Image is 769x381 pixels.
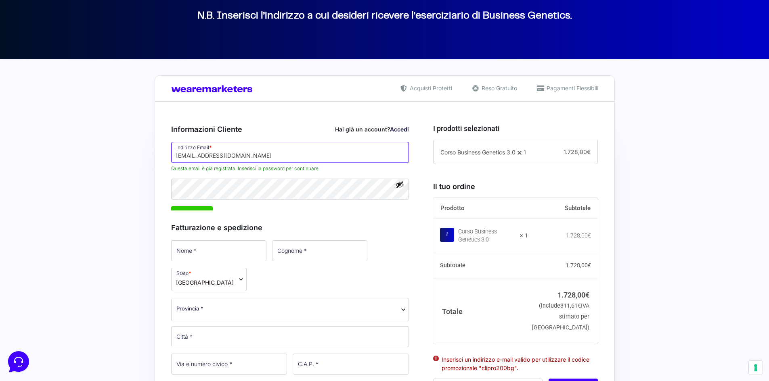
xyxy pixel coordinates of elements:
input: Cognome * [272,240,367,261]
span: € [588,232,591,239]
p: Messaggi [70,270,92,277]
h3: Fatturazione e spedizione [171,222,409,233]
img: dark [13,45,29,61]
button: Inizia una conversazione [13,68,149,84]
span: Acquisti Protetti [408,84,452,92]
img: dark [26,45,42,61]
span: € [578,302,581,309]
div: Hai già un account? [335,125,409,133]
th: Subtotale [528,198,598,219]
input: Indirizzo Email * [171,142,409,163]
th: Totale [433,279,528,344]
input: Via e numero civico * [171,354,287,375]
small: (include IVA stimato per [GEOGRAPHIC_DATA]) [532,302,589,331]
span: Stato [171,268,247,291]
span: € [587,148,591,155]
button: Home [6,259,56,277]
bdi: 1.728,00 [566,232,591,239]
span: 1 [524,149,526,156]
h3: I prodotti selezionati [433,123,598,134]
h3: Il tuo ordine [433,181,598,192]
input: Accesso [171,206,213,223]
a: Password dimenticata? [344,210,409,219]
span: € [588,262,591,269]
img: dark [39,45,55,61]
button: Le tue preferenze relative al consenso per le tecnologie di tracciamento [749,361,763,375]
a: Accedi [390,126,409,133]
span: Italia [176,278,234,287]
input: Nome * [171,240,266,261]
span: 311,61 [560,302,581,309]
span: Inizia una conversazione [52,73,119,79]
th: Subtotale [433,253,528,279]
span: Pagamenti Flessibili [545,84,598,92]
th: Prodotto [433,198,528,219]
span: Provincia [171,298,409,321]
bdi: 1.728,00 [566,262,591,269]
span: € [585,291,589,299]
span: 1.728,00 [564,148,591,155]
span: Provincia * [176,304,203,313]
span: Reso Gratuito [480,84,517,92]
img: Corso Business Genetics 3.0 [440,228,454,242]
h3: Informazioni Cliente [171,124,409,135]
span: Trova una risposta [13,100,63,106]
span: Le tue conversazioni [13,32,69,39]
button: Aiuto [105,259,155,277]
input: Cerca un articolo... [18,117,132,125]
h2: Ciao da Marketers 👋 [6,6,136,19]
input: Città * [171,326,409,347]
span: Questa email è già registrata. Inserisci la password per continuare. [171,165,409,172]
li: Inserisci un indirizzo e-mail valido per utilizzare il codice promozionale "clipro200bg". [442,355,589,372]
button: Messaggi [56,259,106,277]
p: Home [24,270,38,277]
iframe: Customerly Messenger Launcher [6,350,31,374]
div: Corso Business Genetics 3.0 [458,228,515,244]
bdi: 1.728,00 [557,291,589,299]
input: C.A.P. * [293,354,409,375]
span: Corso Business Genetics 3.0 [440,149,515,156]
button: Mostra password [395,180,404,189]
a: Apri Centro Assistenza [86,100,149,106]
p: Aiuto [124,270,136,277]
strong: × 1 [520,232,528,240]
